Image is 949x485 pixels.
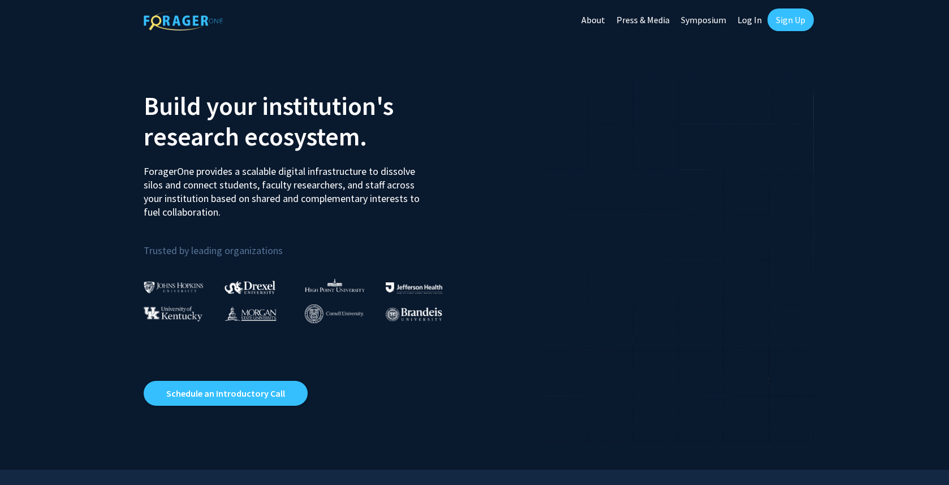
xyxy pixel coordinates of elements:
[144,381,308,406] a: Opens in a new tab
[386,307,442,321] img: Brandeis University
[225,306,277,321] img: Morgan State University
[225,281,275,294] img: Drexel University
[144,306,202,321] img: University of Kentucky
[144,281,204,293] img: Johns Hopkins University
[144,91,466,152] h2: Build your institution's research ecosystem.
[144,228,466,259] p: Trusted by leading organizations
[144,156,428,219] p: ForagerOne provides a scalable digital infrastructure to dissolve silos and connect students, fac...
[144,11,223,31] img: ForagerOne Logo
[305,304,364,323] img: Cornell University
[305,278,365,292] img: High Point University
[767,8,814,31] a: Sign Up
[386,282,442,293] img: Thomas Jefferson University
